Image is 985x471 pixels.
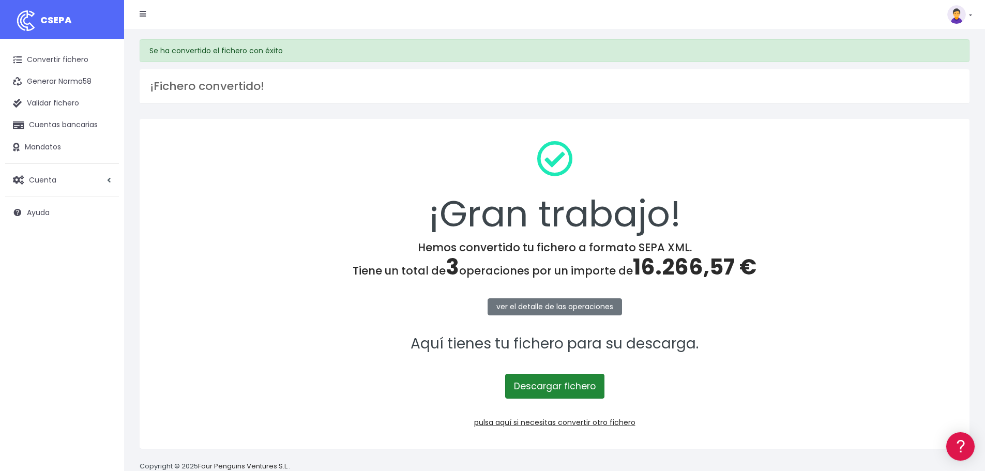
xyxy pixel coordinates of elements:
[10,147,196,163] a: Problemas habituales
[10,205,196,215] div: Facturación
[10,72,196,82] div: Información general
[5,169,119,191] a: Cuenta
[140,39,969,62] div: Se ha convertido el fichero con éxito
[10,114,196,124] div: Convertir ficheros
[947,5,966,24] img: profile
[446,252,459,282] span: 3
[29,174,56,185] span: Cuenta
[10,277,196,295] button: Contáctanos
[27,207,50,218] span: Ayuda
[10,88,196,104] a: Información general
[10,131,196,147] a: Formatos
[505,374,604,399] a: Descargar fichero
[5,93,119,114] a: Validar fichero
[5,49,119,71] a: Convertir fichero
[488,298,622,315] a: ver el detalle de las operaciones
[5,202,119,223] a: Ayuda
[5,114,119,136] a: Cuentas bancarias
[153,241,956,280] h4: Hemos convertido tu fichero a formato SEPA XML. Tiene un total de operaciones por un importe de
[633,252,756,282] span: 16.266,57 €
[153,132,956,241] div: ¡Gran trabajo!
[142,298,199,308] a: POWERED BY ENCHANT
[10,222,196,238] a: General
[150,80,959,93] h3: ¡Fichero convertido!
[153,332,956,356] p: Aquí tienes tu fichero para su descarga.
[5,71,119,93] a: Generar Norma58
[10,163,196,179] a: Videotutoriales
[10,179,196,195] a: Perfiles de empresas
[5,136,119,158] a: Mandatos
[40,13,72,26] span: CSEPA
[10,248,196,258] div: Programadores
[13,8,39,34] img: logo
[198,461,289,471] a: Four Penguins Ventures S.L.
[474,417,635,428] a: pulsa aquí si necesitas convertir otro fichero
[10,264,196,280] a: API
